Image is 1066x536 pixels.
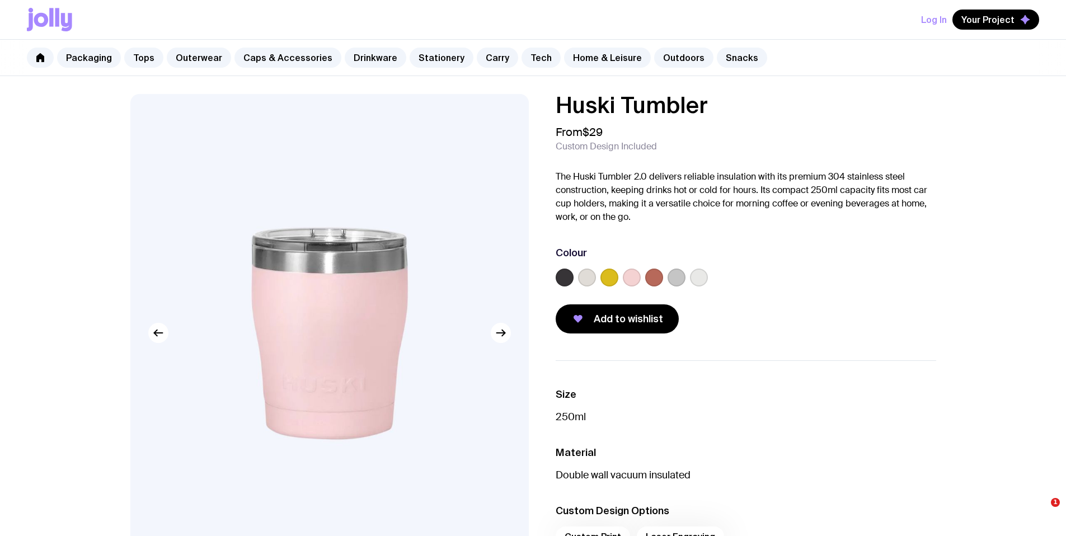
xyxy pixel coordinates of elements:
a: Packaging [57,48,121,68]
a: Caps & Accessories [234,48,341,68]
p: The Huski Tumbler 2.0 delivers reliable insulation with its premium 304 stainless steel construct... [556,170,936,224]
h3: Material [556,446,936,459]
span: Your Project [961,14,1015,25]
span: $29 [583,125,603,139]
button: Log In [921,10,947,30]
h3: Size [556,388,936,401]
p: 250ml [556,410,936,424]
h3: Colour [556,246,587,260]
a: Snacks [717,48,767,68]
button: Your Project [952,10,1039,30]
h3: Custom Design Options [556,504,936,518]
a: Stationery [410,48,473,68]
a: Drinkware [345,48,406,68]
p: Double wall vacuum insulated [556,468,936,482]
span: Add to wishlist [594,312,663,326]
h1: Huski Tumbler [556,94,936,116]
a: Tech [522,48,561,68]
iframe: Intercom live chat [1028,498,1055,525]
span: Custom Design Included [556,141,657,152]
a: Home & Leisure [564,48,651,68]
a: Outdoors [654,48,713,68]
span: From [556,125,603,139]
a: Outerwear [167,48,231,68]
a: Tops [124,48,163,68]
span: 1 [1051,498,1060,507]
a: Carry [477,48,518,68]
button: Add to wishlist [556,304,679,333]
